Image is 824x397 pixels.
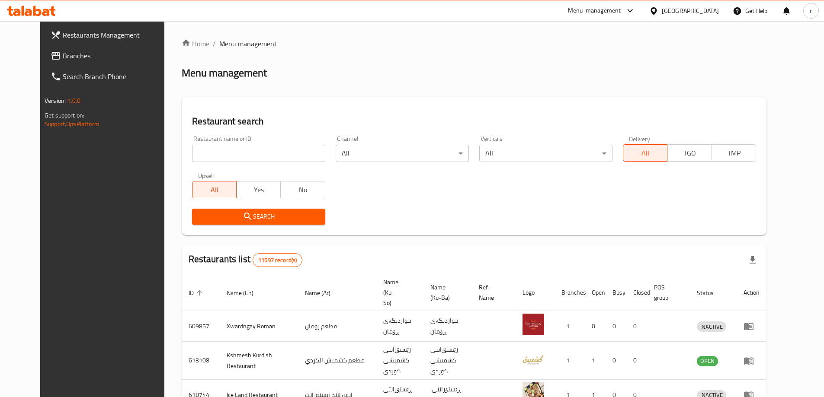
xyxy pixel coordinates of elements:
[63,51,171,61] span: Branches
[182,38,209,49] a: Home
[189,253,303,267] h2: Restaurants list
[623,144,667,162] button: All
[220,311,298,342] td: Xwardngay Roman
[305,288,342,298] span: Name (Ar)
[196,184,233,196] span: All
[629,136,651,142] label: Delivery
[555,311,585,342] td: 1
[606,311,626,342] td: 0
[671,147,708,159] span: TGO
[662,6,719,16] div: [GEOGRAPHIC_DATA]
[712,144,756,162] button: TMP
[585,274,606,311] th: Open
[253,256,302,264] span: 11597 record(s)
[423,342,472,380] td: رێستۆرانتی کشمیشى كوردى
[192,209,325,225] button: Search
[45,110,84,121] span: Get support on:
[744,321,760,331] div: Menu
[45,118,99,130] a: Support.OpsPlatform
[555,274,585,311] th: Branches
[44,45,178,66] a: Branches
[220,342,298,380] td: Kshmesh Kurdish Restaurant
[606,342,626,380] td: 0
[627,147,664,159] span: All
[192,181,237,198] button: All
[189,288,205,298] span: ID
[376,342,423,380] td: رێستۆرانتی کشمیشى كوردى
[63,71,171,82] span: Search Branch Phone
[336,145,469,162] div: All
[298,311,376,342] td: مطعم رومان
[240,184,277,196] span: Yes
[568,6,621,16] div: Menu-management
[737,274,766,311] th: Action
[213,38,216,49] li: /
[44,25,178,45] a: Restaurants Management
[810,6,812,16] span: r
[654,282,680,303] span: POS group
[182,342,220,380] td: 613108
[516,274,555,311] th: Logo
[479,282,505,303] span: Ref. Name
[606,274,626,311] th: Busy
[626,274,647,311] th: Closed
[626,342,647,380] td: 0
[479,145,612,162] div: All
[715,147,753,159] span: TMP
[423,311,472,342] td: خواردنگەی ڕۆمان
[298,342,376,380] td: مطعم كشميش الكردي
[280,181,325,198] button: No
[253,253,302,267] div: Total records count
[182,311,220,342] td: 609857
[626,311,647,342] td: 0
[697,322,726,332] span: INACTIVE
[555,342,585,380] td: 1
[227,288,265,298] span: Name (En)
[376,311,423,342] td: خواردنگەی ڕۆمان
[744,356,760,366] div: Menu
[697,288,725,298] span: Status
[742,250,763,270] div: Export file
[667,144,712,162] button: TGO
[383,277,413,308] span: Name (Ku-So)
[697,356,718,366] div: OPEN
[182,38,766,49] nav: breadcrumb
[523,348,544,370] img: Kshmesh Kurdish Restaurant
[585,311,606,342] td: 0
[192,115,756,128] h2: Restaurant search
[697,356,718,366] span: OPEN
[219,38,277,49] span: Menu management
[523,314,544,335] img: Xwardngay Roman
[198,172,214,178] label: Upsell
[63,30,171,40] span: Restaurants Management
[585,342,606,380] td: 1
[192,145,325,162] input: Search for restaurant name or ID..
[236,181,281,198] button: Yes
[430,282,462,303] span: Name (Ku-Ba)
[284,184,321,196] span: No
[45,95,66,106] span: Version:
[67,95,80,106] span: 1.0.0
[199,211,318,222] span: Search
[182,66,267,80] h2: Menu management
[44,66,178,87] a: Search Branch Phone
